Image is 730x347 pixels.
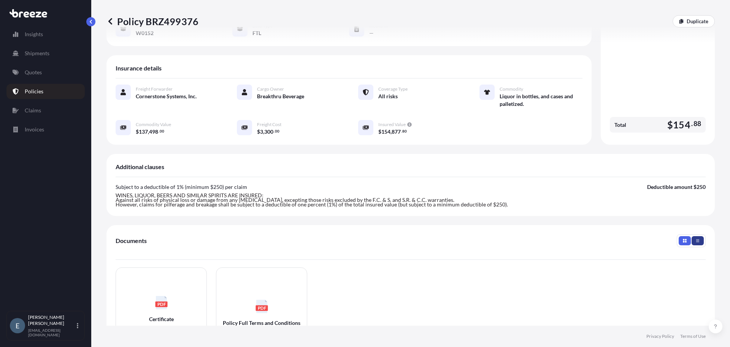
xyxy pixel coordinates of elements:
span: All risks [378,93,398,100]
span: Cornerstone Systems, Inc. [136,93,197,100]
a: Invoices [6,122,85,137]
p: [EMAIL_ADDRESS][DOMAIN_NAME] [28,328,75,337]
span: 154 [673,120,690,130]
p: [PERSON_NAME] [PERSON_NAME] [28,314,75,326]
p: Claims [25,107,41,114]
span: $ [667,120,673,130]
span: $ [136,129,139,134]
span: . [274,130,275,133]
span: . [691,122,693,126]
span: Liquor in bottles, and cases and palletized. [500,93,582,108]
p: Duplicate [687,18,708,25]
span: 00 [160,130,164,133]
span: Freight Forwarder [136,86,173,92]
a: Insights [6,27,85,42]
span: Commodity Value [136,122,171,128]
span: 877 [392,129,401,134]
span: 3 [260,129,263,134]
span: $ [257,129,260,134]
span: Freight Cost [257,122,281,128]
span: Insured Value [378,122,406,128]
a: Terms of Use [680,333,706,339]
span: Documents [116,237,147,245]
span: E [16,322,19,329]
span: 300 [264,129,273,134]
text: PDF [157,301,166,306]
a: Privacy Policy [646,333,674,339]
a: Duplicate [673,15,715,27]
p: However, claims for pilferage and breakage shall be subject to a deductible of one percent (1%) o... [116,202,706,207]
span: 498 [149,129,158,134]
span: Breakthru Beverage [257,93,304,100]
span: Total [614,121,626,129]
span: Additional clauses [116,163,164,171]
span: $ [378,129,381,134]
p: WINES, LIQUOR, BEERS AND SIMILAR SPIRITS ARE INSURED: [116,193,706,198]
span: Coverage Type [378,86,408,92]
span: Certificate [149,315,174,323]
p: Invoices [25,126,44,133]
span: 00 [275,130,279,133]
span: Policy Full Terms and Conditions [223,319,300,327]
p: Deductible amount $250 [647,183,706,191]
span: Cargo Owner [257,86,284,92]
a: Policies [6,84,85,99]
p: Policies [25,88,43,95]
a: Quotes [6,65,85,80]
span: , [263,129,264,134]
a: Shipments [6,46,85,61]
a: Claims [6,103,85,118]
p: Insights [25,30,43,38]
p: Quotes [25,69,42,76]
p: Against all risks of physical loss or damage from any [MEDICAL_DATA], excepting those risks exclu... [116,198,706,202]
span: Commodity [500,86,523,92]
p: Subject to a deductible of 1% (minimum $250) per claim [116,183,247,191]
span: , [148,129,149,134]
span: 88 [693,122,701,126]
span: 137 [139,129,148,134]
span: . [401,130,402,133]
span: , [390,129,392,134]
span: Insurance details [116,64,162,72]
p: Policy BRZ499376 [106,15,198,27]
span: 80 [402,130,407,133]
p: Shipments [25,50,49,57]
span: 154 [381,129,390,134]
text: PDF [257,305,266,310]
